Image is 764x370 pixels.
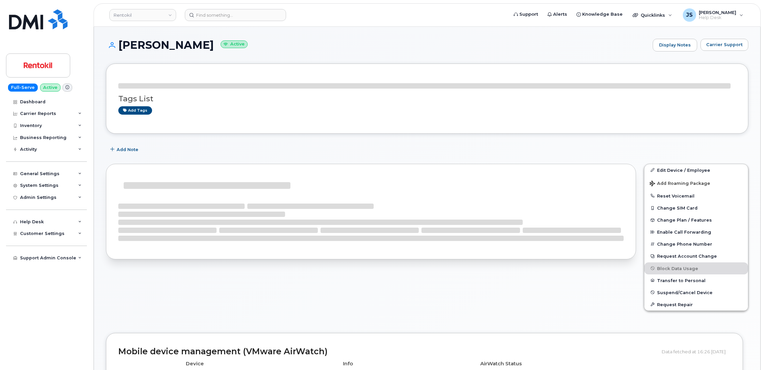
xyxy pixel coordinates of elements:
button: Reset Voicemail [644,190,748,202]
h2: Mobile device management (VMware AirWatch) [118,347,657,356]
button: Request Repair [644,298,748,311]
a: Edit Device / Employee [644,164,748,176]
div: Data fetched at 16:26 [DATE] [662,345,731,358]
button: Change Phone Number [644,238,748,250]
h4: Info [276,361,419,367]
button: Suspend/Cancel Device [644,286,748,298]
h4: AirWatch Status [429,361,572,367]
span: Change Plan / Features [657,218,712,223]
button: Change SIM Card [644,202,748,214]
a: Add tags [118,106,152,115]
h1: [PERSON_NAME] [106,39,649,51]
a: Display Notes [653,39,697,51]
span: Add Note [117,146,138,153]
button: Enable Call Forwarding [644,226,748,238]
button: Carrier Support [701,39,748,51]
h3: Tags List [118,95,736,103]
button: Transfer to Personal [644,274,748,286]
button: Change Plan / Features [644,214,748,226]
span: Add Roaming Package [650,181,710,187]
span: Enable Call Forwarding [657,230,711,235]
button: Request Account Change [644,250,748,262]
button: Add Roaming Package [644,176,748,190]
span: Suspend/Cancel Device [657,290,713,295]
h4: Device [123,361,266,367]
button: Block Data Usage [644,262,748,274]
button: Add Note [106,144,144,156]
small: Active [221,40,248,48]
span: Carrier Support [706,41,743,48]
